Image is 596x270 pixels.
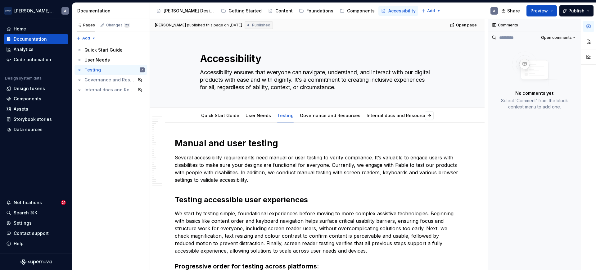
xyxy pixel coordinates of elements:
p: No comments yet [515,90,553,96]
a: Quick Start Guide [201,113,239,118]
div: Comments [488,19,581,31]
span: Published [252,23,270,28]
button: Contact support [4,228,68,238]
textarea: Accessibility ensures that everyone can navigate, understand, and interact with our digital produ... [199,67,433,92]
a: Analytics [4,44,68,54]
div: User Needs [84,57,110,63]
div: Assets [14,106,28,112]
h2: Testing accessible user experiences [175,195,460,205]
button: Search ⌘K [4,208,68,218]
a: Open page [448,21,480,30]
span: Share [507,8,520,14]
a: Settings [4,218,68,228]
div: [PERSON_NAME] Airlines [14,8,54,14]
button: Add [419,7,443,15]
span: Add [82,36,90,41]
button: Share [498,5,524,16]
a: Assets [4,104,68,114]
span: [PERSON_NAME] [155,23,186,28]
div: Getting Started [228,8,262,14]
div: Accessibility [388,8,416,14]
div: Settings [14,220,32,226]
div: Contact support [14,230,49,236]
div: Home [14,26,26,32]
div: Documentation [14,36,47,42]
div: A [142,67,143,73]
span: Add [427,8,435,13]
a: Internal docs and Resources [74,85,147,95]
div: User Needs [243,109,273,122]
div: Page tree [154,5,418,17]
a: Components [4,94,68,104]
a: Components [337,6,377,16]
a: Governance and Resources [74,75,147,85]
a: Foundations [296,6,336,16]
div: Components [347,8,375,14]
span: Preview [531,8,548,14]
div: Quick Start Guide [84,47,123,53]
p: We start by testing simple, foundational experiences before moving to more complex assistive tech... [175,210,460,254]
div: Storybook stories [14,116,52,122]
div: Pages [77,23,95,28]
div: Changes [106,23,130,28]
div: Search ⌘K [14,210,37,216]
a: Accessibility [378,6,418,16]
a: Testing [277,113,294,118]
a: Quick Start Guide [74,45,147,55]
p: Select ‘Comment’ from the block context menu to add one. [495,98,573,110]
a: Storybook stories [4,114,68,124]
div: Data sources [14,126,43,133]
a: Internal docs and Resources [367,113,429,118]
textarea: Accessibility [199,51,433,66]
div: Page tree [74,45,147,95]
span: Open page [456,23,477,28]
h1: Manual and user testing [175,138,460,149]
a: Data sources [4,125,68,135]
div: Quick Start Guide [199,109,242,122]
button: Publish [559,5,594,16]
div: Components [14,96,41,102]
button: Preview [526,5,557,16]
button: [PERSON_NAME] AirlinesA [1,4,71,17]
div: Governance and Resources [84,77,136,83]
button: Add [74,34,98,43]
div: Testing [275,109,296,122]
a: Documentation [4,34,68,44]
div: A [493,8,495,13]
div: Testing [84,67,101,73]
div: Design system data [5,76,42,81]
a: User Needs [246,113,271,118]
div: Foundations [306,8,333,14]
button: Notifications21 [4,198,68,208]
a: User Needs [74,55,147,65]
a: Content [265,6,295,16]
div: Help [14,240,24,247]
p: Several accessibility requirements need manual or user testing to verify compliance. It’s valuabl... [175,154,460,184]
div: Content [275,8,293,14]
a: Getting Started [219,6,264,16]
span: 21 [61,200,66,205]
div: Internal docs and Resources [84,87,136,93]
div: [PERSON_NAME] Design [164,8,215,14]
a: TestingA [74,65,147,75]
div: Documentation [77,8,147,14]
a: Supernova Logo [20,259,52,265]
button: Help [4,239,68,249]
div: Governance and Resources [297,109,363,122]
span: Open comments [541,35,572,40]
div: Code automation [14,57,51,63]
a: Governance and Resources [300,113,360,118]
div: Analytics [14,46,34,53]
a: [PERSON_NAME] Design [154,6,217,16]
img: f0306bc8-3074-41fb-b11c-7d2e8671d5eb.png [4,7,12,15]
div: published this page on [DATE] [187,23,242,28]
div: Notifications [14,199,42,206]
a: Code automation [4,55,68,65]
span: 23 [124,23,130,28]
div: Design tokens [14,85,45,92]
button: Open comments [538,33,578,42]
div: Internal docs and Resources [364,109,431,122]
a: Design tokens [4,84,68,94]
a: Home [4,24,68,34]
span: Publish [568,8,585,14]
